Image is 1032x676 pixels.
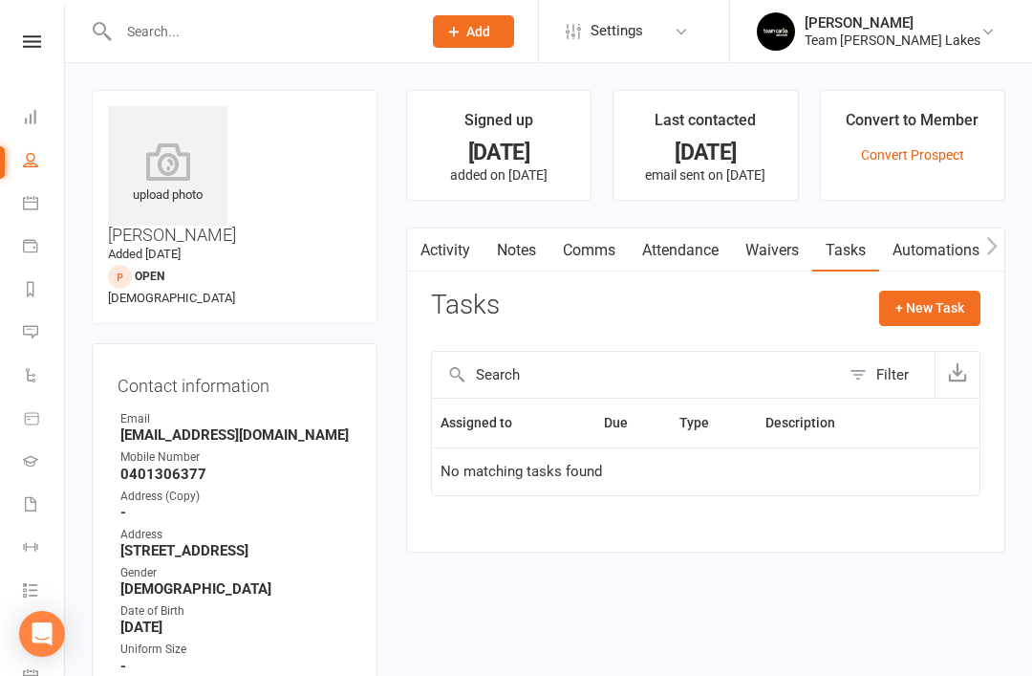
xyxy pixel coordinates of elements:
a: Reports [23,270,66,313]
a: Convert Prospect [861,147,964,163]
div: Date of Birth [120,602,352,621]
button: + New Task [879,291,980,325]
p: email sent on [DATE] [631,167,780,183]
div: [DATE] [424,142,573,163]
h3: [PERSON_NAME] [108,106,361,245]
a: Attendance [629,229,732,273]
span: Open [135,270,164,283]
button: Filter [840,352,935,398]
strong: - [120,658,352,675]
div: Address (Copy) [120,488,352,506]
div: Mobile Number [120,448,352,467]
div: Gender [120,564,352,582]
span: Settings [591,10,643,53]
div: Team [PERSON_NAME] Lakes [805,32,980,49]
strong: [DEMOGRAPHIC_DATA] [120,580,352,598]
th: Due [595,399,671,447]
p: added on [DATE] [424,167,573,183]
button: Add [433,15,514,48]
th: Assigned to [432,399,595,447]
a: People [23,141,66,184]
a: Dashboard [23,98,66,141]
input: Search [432,352,840,398]
h3: Tasks [431,291,500,320]
time: Added [DATE] [108,247,181,261]
a: Waivers [732,229,812,273]
strong: [STREET_ADDRESS] [120,542,352,559]
th: Type [671,399,757,447]
a: Payments [23,227,66,270]
a: Comms [549,229,629,273]
div: upload photo [108,142,227,206]
div: Email [120,410,352,428]
td: No matching tasks found [432,447,979,495]
div: Filter [876,363,909,386]
div: Open Intercom Messenger [19,611,65,657]
th: Description [757,399,916,447]
div: Last contacted [655,108,756,142]
input: Search... [113,18,408,45]
div: Address [120,526,352,544]
strong: [EMAIL_ADDRESS][DOMAIN_NAME] [120,426,352,444]
div: Convert to Member [846,108,978,142]
a: Activity [407,229,484,273]
a: Calendar [23,184,66,227]
a: Tasks [812,229,879,273]
div: [DATE] [631,142,780,163]
a: Notes [484,229,549,273]
div: [PERSON_NAME] [805,14,980,32]
img: thumb_image1603260965.png [757,12,795,51]
strong: 0401306377 [120,466,352,483]
div: Uniform Size [120,641,352,659]
strong: [DATE] [120,619,352,636]
h3: Contact information [118,369,352,396]
div: Signed up [464,108,533,142]
strong: - [120,504,352,521]
a: Product Sales [23,399,66,442]
span: [DEMOGRAPHIC_DATA] [108,291,235,305]
span: Add [466,24,490,39]
a: Automations [879,229,993,273]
